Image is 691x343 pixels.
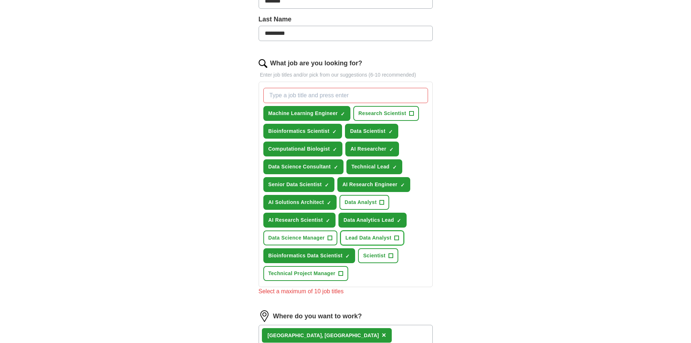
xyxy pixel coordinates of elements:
button: Research Scientist [353,106,419,121]
button: Computational Biologist✓ [263,142,343,156]
input: Type a job title and press enter [263,88,428,103]
span: Data Analyst [345,199,377,206]
span: Data Science Consultant [268,163,331,171]
button: Bioinformatics Scientist✓ [263,124,342,139]
span: ✓ [332,129,337,135]
button: Data Science Manager [263,230,338,245]
span: ✓ [392,164,397,170]
span: ✓ [334,164,338,170]
span: Data Scientist [350,127,386,135]
span: ✓ [341,111,345,117]
button: × [382,330,386,341]
button: Scientist [358,248,398,263]
span: Technical Lead [351,163,390,171]
div: Select a maximum of 10 job titles [259,287,433,296]
span: Scientist [363,252,386,260]
span: × [382,331,386,339]
img: location.png [259,310,270,322]
span: AI Solutions Architect [268,199,324,206]
span: Technical Project Manager [268,270,336,277]
button: AI Research Engineer✓ [337,177,410,192]
span: Data Science Manager [268,234,325,242]
label: What job are you looking for? [270,58,362,68]
span: Research Scientist [358,110,406,117]
span: ✓ [327,200,331,206]
span: AI Research Scientist [268,216,323,224]
span: ✓ [345,253,350,259]
span: Senior Data Scientist [268,181,322,188]
span: AI Researcher [350,145,386,153]
span: Data Analytics Lead [344,216,394,224]
img: search.png [259,59,267,68]
span: Machine Learning Engineer [268,110,338,117]
button: Technical Project Manager [263,266,348,281]
button: AI Research Scientist✓ [263,213,336,228]
div: [GEOGRAPHIC_DATA], [GEOGRAPHIC_DATA] [268,332,379,339]
label: Where do you want to work? [273,311,362,321]
button: Machine Learning Engineer✓ [263,106,351,121]
p: Enter job titles and/or pick from our suggestions (6-10 recommended) [259,71,433,79]
label: Last Name [259,15,433,24]
button: AI Researcher✓ [345,142,399,156]
span: AI Research Engineer [342,181,398,188]
button: Data Analyst [340,195,390,210]
button: Data Analytics Lead✓ [338,213,407,228]
span: Computational Biologist [268,145,330,153]
span: Bioinformatics Data Scientist [268,252,343,260]
span: Bioinformatics Scientist [268,127,330,135]
span: Lead Data Analyst [345,234,391,242]
span: ✓ [400,182,405,188]
button: Data Science Consultant✓ [263,159,344,174]
button: Lead Data Analyst [340,230,404,245]
span: ✓ [326,218,330,224]
button: Data Scientist✓ [345,124,398,139]
span: ✓ [388,129,393,135]
button: AI Solutions Architect✓ [263,195,337,210]
span: ✓ [389,147,394,152]
button: Senior Data Scientist✓ [263,177,334,192]
button: Technical Lead✓ [346,159,402,174]
span: ✓ [397,218,401,224]
span: ✓ [325,182,329,188]
button: Bioinformatics Data Scientist✓ [263,248,355,263]
span: ✓ [333,147,337,152]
